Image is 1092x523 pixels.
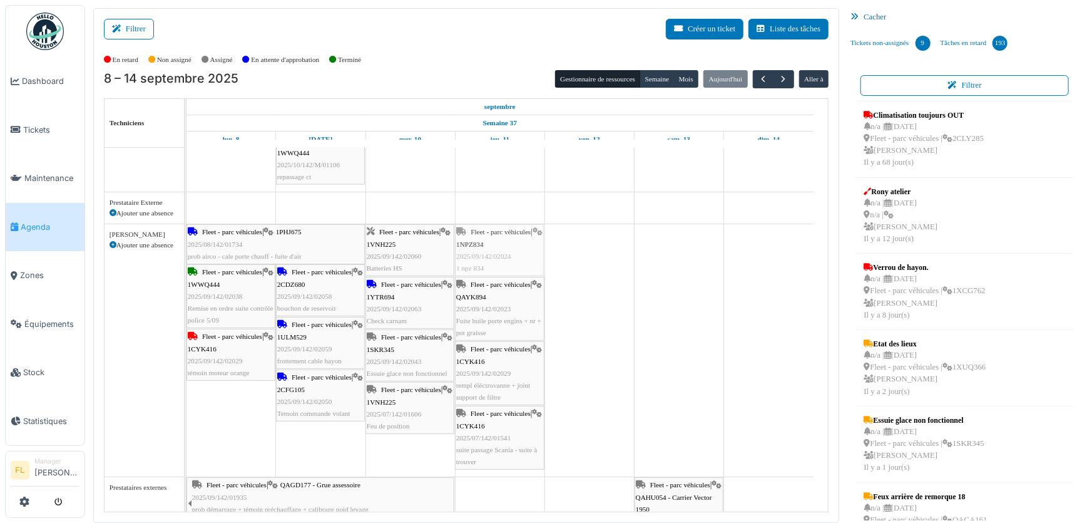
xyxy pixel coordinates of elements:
[11,457,79,487] a: FL Manager[PERSON_NAME]
[210,54,233,65] label: Assigné
[860,75,1069,96] button: Filtrer
[456,305,511,313] span: 2025/09/142/02023
[338,54,361,65] label: Terminé
[665,132,693,147] a: 13 septembre 2025
[860,335,989,401] a: Etat des lieux n/a |[DATE] Fleet - parc véhicules |1XUQ366 [PERSON_NAME]Il y a 2 jour(s)
[220,132,243,147] a: 8 septembre 2025
[306,132,336,147] a: 9 septembre 2025
[367,370,447,377] span: Essuie glace non fonctionnel
[456,226,543,274] div: |
[845,8,1084,26] div: Cacher
[864,338,986,350] div: Etat des lieux
[277,161,340,168] span: 2025/10/142/M/01106
[381,281,441,288] span: Fleet - parc véhicules
[456,264,484,272] span: 1 npz 834
[6,397,84,446] a: Statistiques
[23,124,79,136] span: Tickets
[292,321,352,328] span: Fleet - parc véhicules
[703,70,747,88] button: Aujourd'hui
[381,386,441,393] span: Fleet - parc véhicules
[748,19,829,39] button: Liste des tâches
[753,70,773,88] button: Précédent
[864,491,987,502] div: Feux arrière de remorque 18
[555,70,640,88] button: Gestionnaire de ressources
[20,269,79,281] span: Zones
[480,115,520,131] a: Semaine 37
[367,317,407,324] span: Check carnam
[292,373,352,381] span: Fleet - parc véhicules
[110,119,145,127] span: Techniciens
[188,226,364,262] div: |
[456,408,543,468] div: |
[192,505,369,513] span: prob démarrage + témoin préchauffage + calibrage poid levage
[188,304,273,324] span: Remise en ordre suite contrôle police 5/09
[11,461,29,480] li: FL
[487,132,513,147] a: 11 septembre 2025
[636,494,712,513] span: QAHU054 - Carrier Vector 1950
[456,279,543,339] div: |
[864,426,984,474] div: n/a | [DATE] Fleet - parc véhicules | 1SKR345 [PERSON_NAME] Il y a 1 jour(s)
[471,410,531,417] span: Fleet - parc véhicules
[6,154,84,203] a: Maintenance
[277,149,310,157] span: 1WWQ444
[864,121,983,169] div: n/a | [DATE] Fleet - parc véhicules | 2CLY285 [PERSON_NAME] Il y a 68 jour(s)
[456,446,538,465] span: suite passage Scania - suite à trouver
[799,70,829,88] button: Aller à
[367,331,453,380] div: |
[471,228,531,236] span: Fleet - parc véhicules
[860,183,941,249] a: Rony atelier n/a |[DATE] n/a | [PERSON_NAME]Il y a 12 jour(s)
[936,26,1013,60] a: Tâches en retard
[864,273,985,321] div: n/a | [DATE] Fleet - parc véhicules | 1XCG762 [PERSON_NAME] Il y a 8 jour(s)
[280,481,360,489] span: QAGD177 - Grue assessoire
[456,293,486,301] span: QAYK894
[277,281,305,288] span: 2CDZ680
[110,197,179,208] div: Prestataire Externe
[22,75,79,87] span: Dashboard
[456,252,511,260] span: 2025/09/142/02024
[367,252,422,260] span: 2025/09/142/02060
[188,281,220,288] span: 1WWQ444
[202,333,262,340] span: Fleet - parc véhicules
[110,208,179,219] div: Ajouter une absence
[26,13,64,50] img: Badge_color-CXgf-gQk.svg
[277,293,332,300] span: 2025/09/142/02058
[104,19,154,39] button: Filtrer
[24,172,79,184] span: Maintenance
[24,318,79,330] span: Équipements
[367,293,395,301] span: 1YTR694
[773,70,793,88] button: Suivant
[367,384,453,432] div: |
[381,333,441,341] span: Fleet - parc véhicules
[367,305,422,313] span: 2025/09/142/02063
[6,300,84,349] a: Équipements
[379,228,439,236] span: Fleet - parc véhicules
[23,415,79,427] span: Statistiques
[864,186,937,197] div: Rony atelier
[367,264,402,272] span: Batteries HS
[202,228,262,236] span: Fleet - parc véhicules
[456,381,530,401] span: rempl éléctrovanne + joint support de filtre
[188,345,217,353] span: 1CYK416
[650,481,710,489] span: Fleet - parc véhicules
[666,19,743,39] button: Créer un ticket
[188,252,302,260] span: prob airco - cale porte chauff - fuite d'air
[471,281,531,288] span: Fleet - parc véhicules
[864,197,937,246] div: n/a | [DATE] n/a | [PERSON_NAME] Il y a 12 jour(s)
[456,422,485,430] span: 1CYK416
[292,268,352,276] span: Fleet - parc véhicules
[456,358,485,365] span: 1CYK416
[6,348,84,397] a: Stock
[277,333,307,341] span: 1ULM529
[396,132,424,147] a: 10 septembre 2025
[367,422,410,430] span: Feu de position
[188,241,243,248] span: 2025/08/142/01734
[110,240,179,251] div: Ajouter une absence
[202,268,262,276] span: Fleet - parc véhicules
[277,371,364,420] div: |
[367,410,422,418] span: 2025/07/142/01606
[6,57,84,106] a: Dashboard
[277,173,311,180] span: repassage ct
[34,457,79,484] li: [PERSON_NAME]
[755,132,783,147] a: 14 septembre 2025
[864,262,985,273] div: Verrou de hayon.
